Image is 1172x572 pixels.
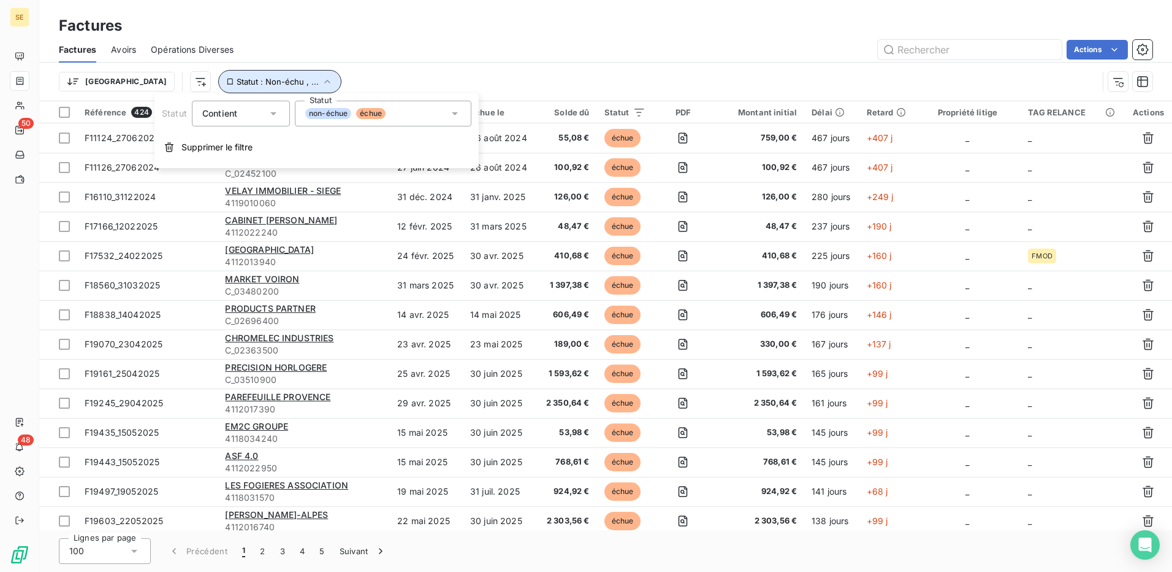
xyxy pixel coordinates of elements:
button: 4 [292,538,312,564]
span: +407 j [867,133,893,143]
button: Suivant [332,538,394,564]
span: PAREFEUILLE PROVENCE [225,392,330,402]
span: _ [1028,280,1032,290]
span: 189,00 € [544,338,590,350]
td: 30 avr. 2025 [463,241,536,271]
span: 1 593,62 € [721,368,797,380]
span: [PERSON_NAME]-ALPES [225,509,328,520]
span: 2 303,56 € [544,515,590,527]
span: échue [604,512,641,530]
span: Supprimer le filtre [181,141,253,153]
span: CABINET [PERSON_NAME] [225,215,337,225]
span: PRODUCTS PARTNER [225,303,315,314]
span: échue [604,188,641,206]
span: C_03510900 [225,374,382,386]
span: échue [604,276,641,295]
span: _ [1028,486,1032,497]
span: F17532_24022025 [85,250,162,261]
button: 3 [273,538,292,564]
span: +99 j [867,368,888,379]
span: _ [965,280,969,290]
span: _ [1028,339,1032,349]
span: _ [965,427,969,438]
span: CHROMELEC INDUSTRIES [225,333,333,343]
button: Précédent [161,538,235,564]
span: 1 397,38 € [721,279,797,292]
span: 924,92 € [544,485,590,498]
td: 23 avr. 2025 [390,330,463,359]
div: SE [10,7,29,27]
span: +99 j [867,398,888,408]
span: +407 j [867,162,893,172]
span: _ [965,162,969,172]
span: +99 j [867,427,888,438]
span: +99 j [867,516,888,526]
span: _ [965,516,969,526]
td: 30 juin 2025 [463,359,536,388]
td: 14 avr. 2025 [390,300,463,330]
span: échue [604,482,641,501]
td: 15 mai 2025 [390,418,463,447]
td: 26 août 2024 [463,123,536,153]
span: 410,68 € [544,250,590,262]
span: 48,47 € [544,220,590,233]
span: FMOD [1032,252,1052,260]
span: 4118034240 [225,433,382,445]
td: 12 févr. 2025 [390,212,463,241]
span: 410,68 € [721,250,797,262]
span: échue [604,129,641,147]
td: 167 jours [804,330,859,359]
span: [GEOGRAPHIC_DATA] [225,244,314,255]
span: _ [1028,191,1032,202]
span: 4112017390 [225,403,382,415]
span: 53,98 € [544,427,590,439]
span: C_02363500 [225,344,382,357]
span: _ [965,250,969,261]
span: F19161_25042025 [85,368,159,379]
td: 31 janv. 2025 [463,182,536,212]
td: 145 jours [804,418,859,447]
div: Montant initial [721,107,797,117]
td: 30 avr. 2025 [463,271,536,300]
td: 19 mai 2025 [390,477,463,506]
div: Solde dû [544,107,590,117]
div: Propriété litige [922,107,1014,117]
button: 5 [312,538,332,564]
td: 30 juin 2025 [463,447,536,477]
span: _ [1028,162,1032,172]
span: F19245_29042025 [85,398,163,408]
img: Logo LeanPay [10,545,29,565]
button: Statut : Non-échu , ... [218,70,341,93]
span: Référence [85,107,126,117]
span: +249 j [867,191,894,202]
span: MARKET VOIRON [225,274,299,284]
span: 606,49 € [544,309,590,321]
td: 30 juin 2025 [463,388,536,418]
button: 2 [253,538,272,564]
span: Contient [202,108,237,118]
td: 31 mars 2025 [463,212,536,241]
span: _ [1028,398,1032,408]
td: 30 juin 2025 [463,506,536,536]
button: Actions [1067,40,1128,60]
span: F18838_14042025 [85,309,161,320]
button: [GEOGRAPHIC_DATA] [59,72,175,91]
span: _ [1028,309,1032,320]
span: PRECISION HORLOGERE [225,362,327,373]
td: 25 avr. 2025 [390,359,463,388]
span: Opérations Diverses [151,44,234,56]
td: 145 jours [804,447,859,477]
span: non-échue [305,108,351,119]
span: _ [1028,457,1032,467]
span: 768,61 € [544,456,590,468]
span: 4112022240 [225,226,382,239]
span: 4112013940 [225,256,382,268]
span: C_03480200 [225,285,382,298]
span: F11126_27062024 [85,162,159,172]
span: échue [604,453,641,471]
span: 100,92 € [721,161,797,174]
span: 1 593,62 € [544,368,590,380]
div: Actions [1132,107,1165,117]
span: 924,92 € [721,485,797,498]
span: +160 j [867,250,892,261]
